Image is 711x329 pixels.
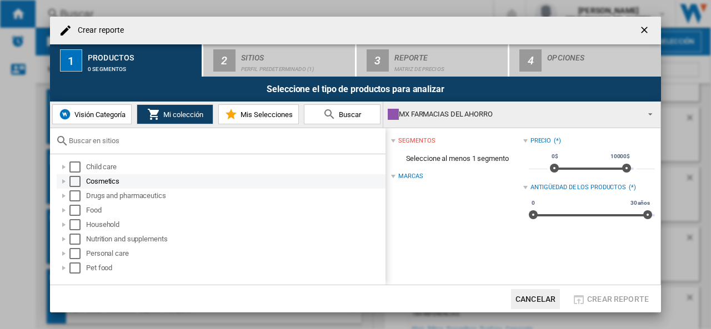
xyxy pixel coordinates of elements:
button: 3 Reporte Matriz de precios [357,44,509,77]
div: Food [86,205,384,216]
md-checkbox: Select [69,248,86,259]
span: Seleccione al menos 1 segmento [391,148,523,169]
span: Mis Selecciones [238,110,293,119]
md-checkbox: Select [69,262,86,274]
span: Mi colección [161,110,203,119]
div: Pet food [86,262,384,274]
span: 0$ [550,152,560,161]
button: Crear reporte [569,289,652,309]
md-checkbox: Select [69,190,86,201]
button: getI18NText('BUTTONS.CLOSE_DIALOG') [634,19,657,42]
div: 1 [60,49,82,72]
div: Precio [530,136,551,145]
ng-md-icon: getI18NText('BUTTONS.CLOSE_DIALOG') [639,24,652,38]
div: Matriz de precios [394,60,504,72]
div: Drugs and pharmaceutics [86,190,384,201]
md-checkbox: Select [69,205,86,216]
div: 2 [213,49,236,72]
div: Cosmetics [86,176,384,187]
div: Opciones [547,49,657,60]
div: 4 [519,49,542,72]
button: Mi colección [137,104,213,124]
span: Crear reporte [587,295,649,303]
md-checkbox: Select [69,219,86,230]
md-checkbox: Select [69,176,86,187]
button: 1 Productos 0 segmentos [50,44,203,77]
div: segmentos [398,136,435,145]
div: Nutrition and supplements [86,234,384,245]
span: 10000$ [609,152,632,161]
button: Mis Selecciones [218,104,299,124]
md-checkbox: Select [69,234,86,245]
span: Buscar [336,110,361,119]
button: Visión Categoría [52,104,132,124]
h4: Crear reporte [72,25,124,36]
button: Buscar [304,104,380,124]
span: Visión Categoría [72,110,126,119]
input: Buscar en sitios [69,136,380,145]
div: Sitios [241,49,351,60]
div: Household [86,219,384,230]
md-checkbox: Select [69,161,86,173]
div: Reporte [394,49,504,60]
span: 0 [530,199,537,207]
div: 3 [367,49,389,72]
div: MX FARMACIAS DEL AHORRO [388,107,638,122]
button: 2 Sitios Perfil predeterminado (1) [203,44,356,77]
div: Seleccione el tipo de productos para analizar [50,77,661,102]
div: Productos [88,49,197,60]
div: Marcas [398,172,423,181]
span: 30 años [629,199,652,207]
button: Cancelar [511,289,560,309]
div: Antigüedad de los productos [530,183,626,192]
img: wiser-icon-blue.png [58,108,72,121]
div: Personal care [86,248,384,259]
button: 4 Opciones [509,44,661,77]
div: 0 segmentos [88,60,197,72]
div: Perfil predeterminado (1) [241,60,351,72]
div: Child care [86,161,384,173]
